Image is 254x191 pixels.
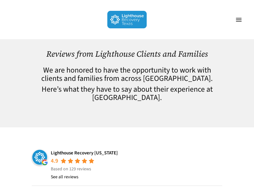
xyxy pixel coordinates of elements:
div: 4.9 [51,157,58,165]
a: Lighthouse Recovery [US_STATE] [51,150,118,156]
h4: Here’s what they have to say about their experience at [GEOGRAPHIC_DATA]. [32,85,222,102]
img: Lighthouse Recovery Texas [107,11,147,28]
a: See all reviews [51,173,78,181]
span: Based on 129 reviews [51,166,91,172]
h4: We are honored to have the opportunity to work with clients and families from across [GEOGRAPHIC_... [32,66,222,83]
img: Lighthouse Recovery Texas [32,149,48,165]
h1: Reviews from Lighthouse Clients and Families [32,49,222,59]
a: Navigation Menu [232,17,245,23]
